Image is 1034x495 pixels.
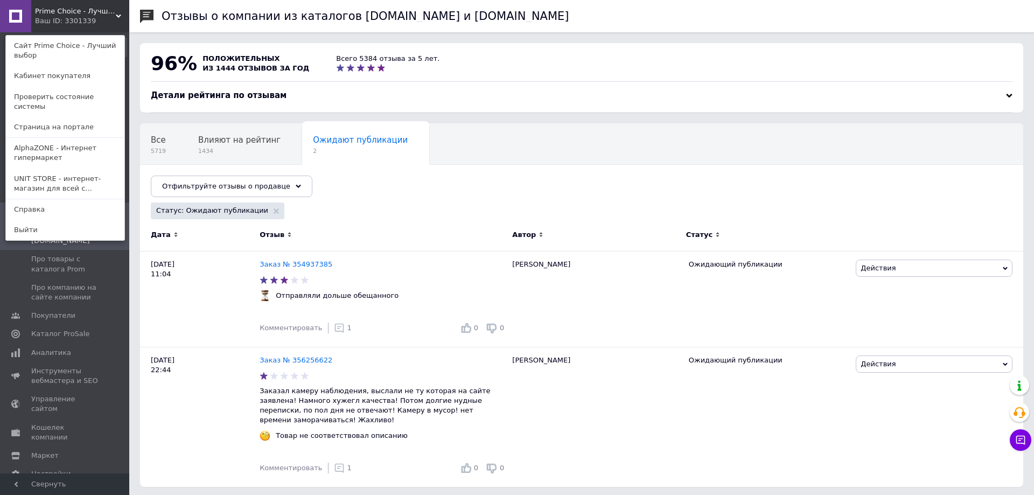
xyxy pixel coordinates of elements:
span: 0 [474,464,478,472]
span: 0 [500,324,504,332]
span: Все [151,135,166,145]
span: 1434 [198,147,281,155]
div: Ожидающий публикации [689,355,848,365]
span: 0 [474,324,478,332]
span: Автор [512,230,536,240]
a: Проверить состояние системы [6,87,124,117]
span: Про компанию на сайте компании [31,283,100,302]
div: Отправляли дольше обещанного [273,291,401,301]
span: Опубликованы без комме... [151,176,268,186]
span: Prime Choice - Лучший выбор [35,6,116,16]
a: Кабинет покупателя [6,66,124,86]
span: 2 [313,147,408,155]
span: Настройки [31,469,71,479]
img: :hourglass_flowing_sand: [260,290,270,301]
span: Про товары с каталога Prom [31,254,100,274]
a: UNIT STORE - интернет-магазин для всей с... [6,169,124,199]
div: 1 [334,463,352,473]
span: Инструменты вебмастера и SEO [31,366,100,386]
a: Заказ № 354937385 [260,260,332,268]
span: 96% [151,52,197,74]
div: [PERSON_NAME] [507,347,683,487]
div: Опубликованы без комментария [140,165,289,206]
a: AlphaZONE - Интернет гипермаркет [6,138,124,168]
span: 1 [347,464,352,472]
span: Ожидают публикации [313,135,408,145]
span: Отзыв [260,230,284,240]
span: из 1444 отзывов за год [202,64,309,72]
div: Комментировать [260,463,322,473]
div: Ожидающий публикации [689,260,848,269]
span: Аналитика [31,348,71,358]
div: 1 [334,323,352,333]
span: положительных [202,54,280,62]
span: Кошелек компании [31,423,100,442]
span: Комментировать [260,324,322,332]
span: Действия [861,360,896,368]
span: Комментировать [260,464,322,472]
div: [PERSON_NAME] [507,252,683,347]
span: Покупатели [31,311,75,320]
span: Статус: Ожидают публикации [156,206,268,215]
span: Отфильтруйте отзывы о продавце [162,182,290,190]
a: Сайт Prime Choice - Лучший выбор [6,36,124,66]
span: 0 [500,464,504,472]
span: Действия [861,264,896,272]
button: Чат с покупателем [1010,429,1031,451]
img: :face_with_monocle: [260,430,270,441]
span: Каталог ProSale [31,329,89,339]
div: [DATE] 11:04 [140,252,260,347]
span: Статус [686,230,713,240]
div: Комментировать [260,323,322,333]
div: Всего 5384 отзыва за 5 лет. [336,54,439,64]
span: Дата [151,230,171,240]
span: Маркет [31,451,59,461]
span: Детали рейтинга по отзывам [151,90,287,100]
p: Заказал камеру наблюдения, выслали не ту которая на сайте заявлена! Намного хужегл качества! Пото... [260,386,507,426]
span: Управление сайтом [31,394,100,414]
div: [DATE] 22:44 [140,347,260,487]
a: Страница на портале [6,117,124,137]
div: Ваш ID: 3301339 [35,16,80,26]
span: 1 [347,324,352,332]
a: Справка [6,199,124,220]
div: Детали рейтинга по отзывам [151,90,1012,101]
div: Товар не соответствовал описанию [273,431,410,441]
a: Заказ № 356256622 [260,356,332,364]
h1: Отзывы о компании из каталогов [DOMAIN_NAME] и [DOMAIN_NAME] [162,10,569,23]
span: Влияют на рейтинг [198,135,281,145]
a: Выйти [6,220,124,240]
span: 5719 [151,147,166,155]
